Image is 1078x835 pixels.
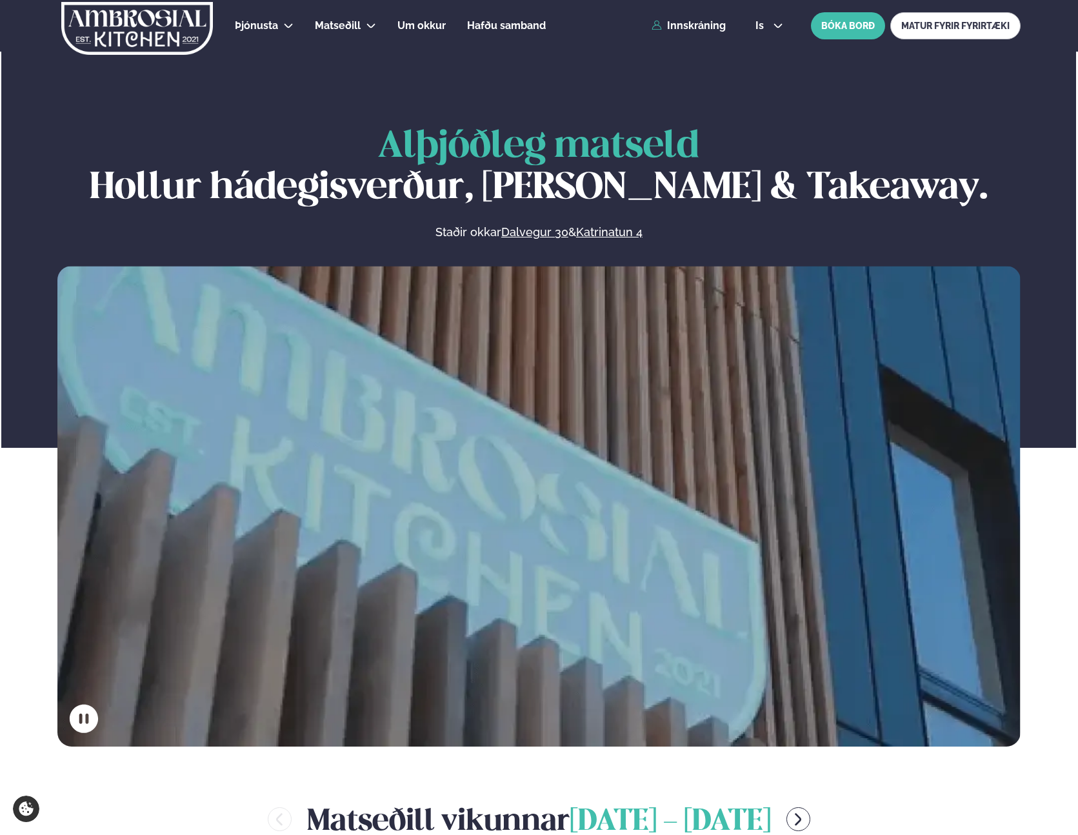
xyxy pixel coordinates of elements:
a: Þjónusta [235,18,278,34]
span: is [755,21,768,31]
span: Hafðu samband [467,19,546,32]
span: Um okkur [397,19,446,32]
a: Katrinatun 4 [576,225,643,240]
p: Staðir okkar & [295,225,783,240]
span: Þjónusta [235,19,278,32]
button: is [745,21,794,31]
a: Hafðu samband [467,18,546,34]
a: Cookie settings [13,796,39,822]
button: menu-btn-left [268,807,292,831]
span: Alþjóðleg matseld [378,129,699,165]
a: MATUR FYRIR FYRIRTÆKI [890,12,1021,39]
a: Innskráning [652,20,726,32]
button: menu-btn-right [786,807,810,831]
a: Matseðill [315,18,361,34]
span: Matseðill [315,19,361,32]
a: Dalvegur 30 [501,225,568,240]
button: BÓKA BORÐ [811,12,885,39]
img: logo [60,2,214,55]
h1: Hollur hádegisverður, [PERSON_NAME] & Takeaway. [57,126,1021,209]
a: Um okkur [397,18,446,34]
